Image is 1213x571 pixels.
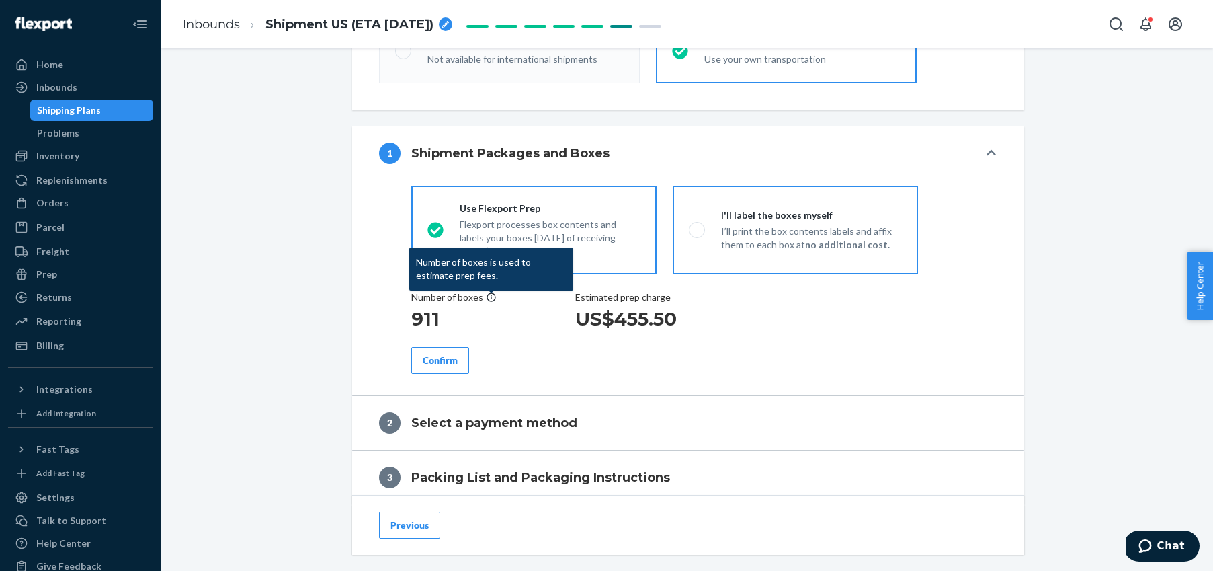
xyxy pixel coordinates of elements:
[352,396,1024,450] button: 2Select a payment method
[8,335,153,356] a: Billing
[8,510,153,531] button: Talk to Support
[36,81,77,94] div: Inbounds
[36,408,96,419] div: Add Integration
[36,58,63,71] div: Home
[36,467,85,479] div: Add Fast Tag
[423,354,458,367] div: Confirm
[1162,11,1189,38] button: Open account menu
[8,406,153,422] a: Add Integration
[1103,11,1130,38] button: Open Search Box
[460,202,640,215] div: Use Flexport Prep
[126,11,153,38] button: Close Navigation
[36,315,81,328] div: Reporting
[36,383,93,396] div: Integrations
[8,77,153,98] a: Inbounds
[721,208,902,222] div: I'll label the boxes myself
[379,412,401,434] div: 2
[352,126,1024,180] button: 1Shipment Packages and Boxes
[1187,252,1213,320] button: Help Center
[575,307,677,331] h1: US$455.50
[36,268,57,281] div: Prep
[36,291,72,304] div: Returns
[416,256,567,282] p: Number of boxes is used to estimate prep fees.
[1132,11,1159,38] button: Open notifications
[8,145,153,167] a: Inventory
[8,54,153,75] a: Home
[379,512,440,539] button: Previous
[36,174,108,187] div: Replenishments
[472,245,532,257] strong: US$0.50 / box
[265,16,433,34] span: Shipment US (ETA Oct 2025)
[411,469,670,486] h4: Packing List and Packaging Instructions
[36,537,91,550] div: Help Center
[8,439,153,460] button: Fast Tags
[460,218,640,258] p: Flexport processes box contents and labels your boxes [DATE] of receiving for .
[36,443,79,456] div: Fast Tags
[721,225,902,252] p: I’ll print the box contents labels and affix them to each box at
[411,414,577,432] h4: Select a payment method
[8,465,153,482] a: Add Fast Tag
[411,307,497,331] h1: 911
[8,217,153,238] a: Parcel
[411,145,610,162] h4: Shipment Packages and Boxes
[37,126,79,140] div: Problems
[36,221,65,234] div: Parcel
[172,5,463,44] ol: breadcrumbs
[8,379,153,400] button: Integrations
[704,52,901,66] div: Use your own transportation
[15,17,72,31] img: Flexport logo
[805,239,890,250] strong: no additional cost.
[30,100,154,121] a: Shipping Plans
[411,291,497,304] div: Number of boxes
[183,17,240,32] a: Inbounds
[36,149,79,163] div: Inventory
[352,451,1024,504] button: 3Packing List and Packaging Instructions
[411,347,469,374] button: Confirm
[36,491,75,504] div: Settings
[8,241,153,262] a: Freight
[379,467,401,488] div: 3
[36,339,64,352] div: Billing
[36,196,69,210] div: Orders
[8,311,153,332] a: Reporting
[8,169,153,191] a: Replenishments
[30,122,154,144] a: Problems
[37,104,101,117] div: Shipping Plans
[379,143,401,164] div: 1
[8,487,153,508] a: Settings
[36,245,69,258] div: Freight
[575,291,677,304] p: Estimated prep charge
[8,264,153,285] a: Prep
[427,52,624,66] div: Not available for international shipments
[8,533,153,554] a: Help Center
[36,514,106,527] div: Talk to Support
[8,192,153,214] a: Orders
[1126,531,1200,564] iframe: Opens a widget where you can chat to one of our agents
[8,287,153,308] a: Returns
